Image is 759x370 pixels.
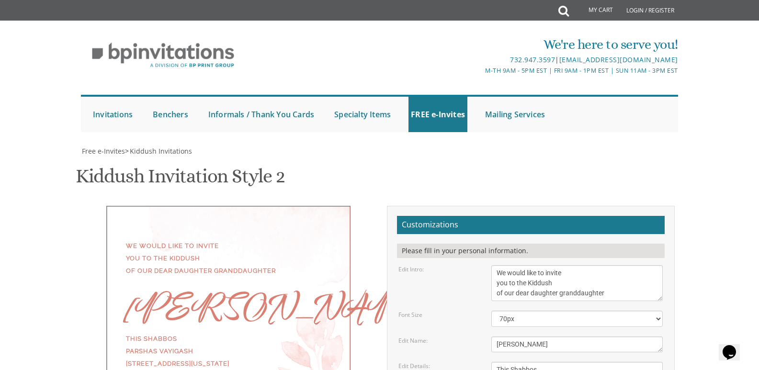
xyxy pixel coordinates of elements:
span: > [125,146,192,156]
a: Free e-Invites [81,146,125,156]
a: Specialty Items [332,97,393,132]
label: Font Size [398,311,422,319]
a: [EMAIL_ADDRESS][DOMAIN_NAME] [559,55,678,64]
textarea: We would like to invite you to the Kiddush of our dear daughter [491,265,663,301]
span: Kiddush Invitations [130,146,192,156]
label: Edit Details: [398,362,430,370]
a: FREE e-Invites [408,97,467,132]
div: | [281,54,678,66]
h1: Kiddush Invitation Style 2 [76,166,285,194]
div: This Shabbos Parshas Vayigash [STREET_ADDRESS][US_STATE] [126,333,331,370]
div: Please fill in your personal information. [397,244,665,258]
a: My Cart [568,1,620,20]
a: Informals / Thank You Cards [206,97,317,132]
div: We're here to serve you! [281,35,678,54]
div: We would like to invite you to the Kiddush of our dear daughter granddaughter [126,240,331,277]
div: [PERSON_NAME] [126,301,331,314]
label: Edit Name: [398,336,428,345]
label: Edit Intro: [398,265,424,273]
h2: Customizations [397,216,665,234]
a: Benchers [150,97,191,132]
a: Kiddush Invitations [129,146,192,156]
a: Mailing Services [483,97,547,132]
div: M-Th 9am - 5pm EST | Fri 9am - 1pm EST | Sun 11am - 3pm EST [281,66,678,76]
span: Free e-Invites [82,146,125,156]
iframe: chat widget [719,332,749,360]
a: 732.947.3597 [510,55,555,64]
img: BP Invitation Loft [81,35,245,75]
a: Invitations [91,97,135,132]
textarea: [PERSON_NAME] [491,336,663,352]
